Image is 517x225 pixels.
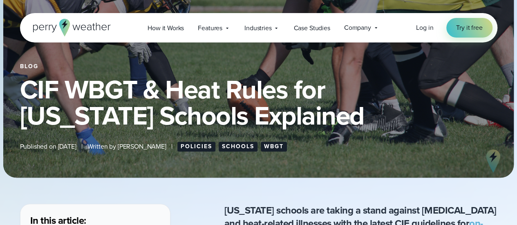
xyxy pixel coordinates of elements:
a: Policies [177,142,215,151]
a: WBGT [261,142,287,151]
span: Published on [DATE] [20,142,76,151]
h1: CIF WBGT & Heat Rules for [US_STATE] Schools Explained [20,76,497,129]
span: Features [198,23,222,33]
span: Log in [416,23,433,32]
span: Company [344,23,371,33]
a: How it Works [141,20,191,36]
span: Try it free [456,23,482,33]
span: | [81,142,83,151]
span: Case Studies [293,23,330,33]
a: Log in [416,23,433,33]
a: Case Studies [286,20,337,36]
span: Written by [PERSON_NAME] [87,142,166,151]
span: Industries [244,23,271,33]
a: Try it free [446,18,492,38]
span: | [171,142,172,151]
a: Schools [219,142,257,151]
div: Blog [20,63,497,70]
span: How it Works [148,23,184,33]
